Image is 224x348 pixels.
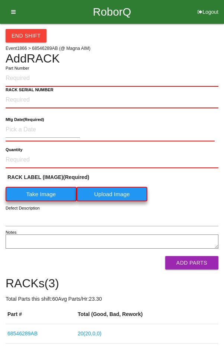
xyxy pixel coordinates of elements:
[6,205,40,211] label: Defect Description
[6,229,16,236] label: Notes
[6,277,218,290] h4: RACKs ( 3 )
[6,187,77,201] label: Take Image
[6,65,29,71] label: Part Number
[76,305,218,324] th: Total (Good, Bad, Rework)
[6,29,47,42] button: End Shift
[6,147,22,152] b: Quantity
[6,305,76,324] th: Part #
[7,331,38,336] a: 68546289AB
[6,92,218,108] input: Required
[6,70,218,87] input: Required
[77,187,148,201] label: Upload Image
[6,117,44,122] b: Mfg Date (Required)
[6,87,54,92] b: RACK SERIAL NUMBER
[6,295,218,303] p: Total Parts this shift: 60 Avg Parts/Hr: 23.30
[6,122,80,138] input: Pick a Date
[165,256,218,269] button: Add Parts
[78,331,102,336] a: 20(20,0,0)
[6,46,90,51] span: Event 1866 > 68546289AB (@ Magna AIM)
[7,174,89,180] b: RACK LABEL (IMAGE) (Required)
[6,52,218,65] h4: Add RACK
[6,152,218,168] input: Required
